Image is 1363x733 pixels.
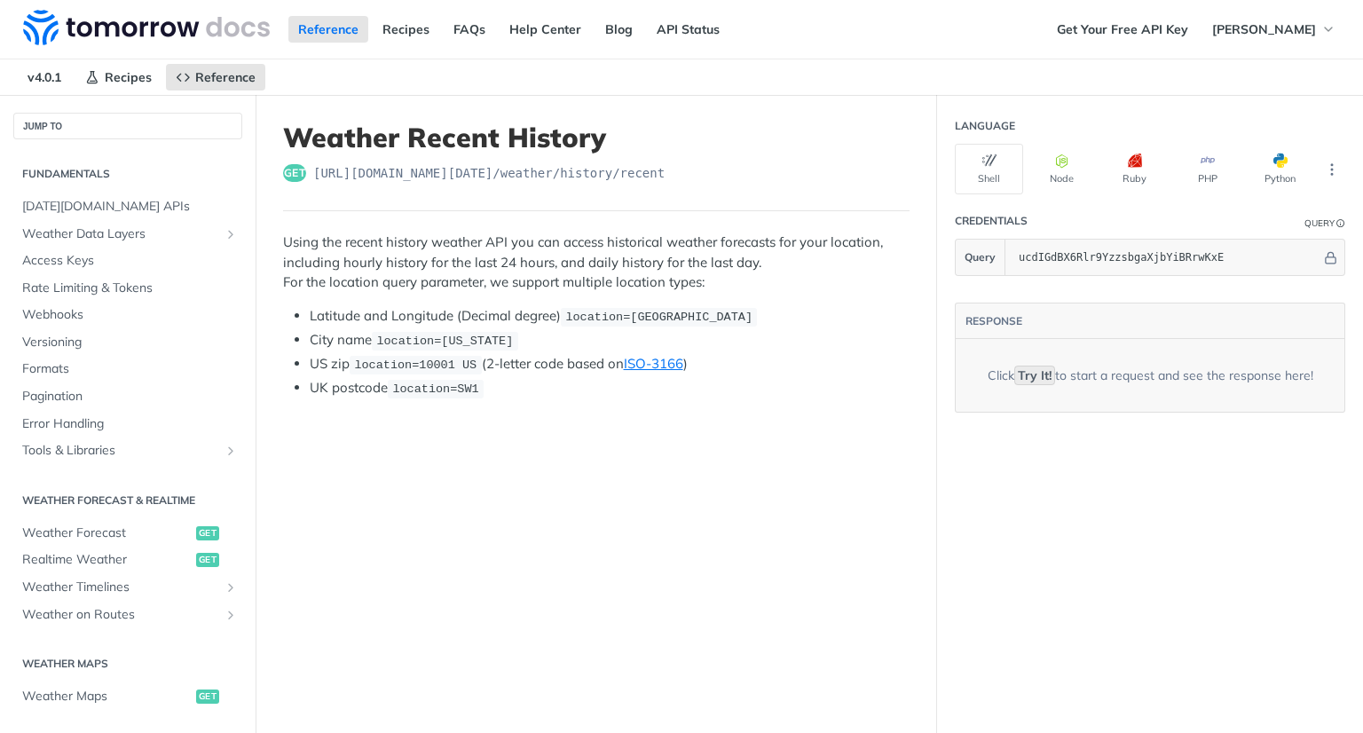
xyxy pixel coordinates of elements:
[196,690,219,704] span: get
[313,164,665,182] span: https://api.tomorrow.io/v4/weather/history/recent
[13,302,242,328] a: Webhooks
[647,16,729,43] a: API Status
[13,383,242,410] a: Pagination
[988,366,1313,385] div: Click to start a request and see the response here!
[1304,217,1345,230] div: QueryInformation
[1173,144,1241,194] button: PHP
[561,308,757,326] code: location=[GEOGRAPHIC_DATA]
[310,306,910,327] li: Latitude and Longitude (Decimal degree)
[1028,144,1096,194] button: Node
[22,252,238,270] span: Access Keys
[13,493,242,508] h2: Weather Forecast & realtime
[13,221,242,248] a: Weather Data LayersShow subpages for Weather Data Layers
[13,574,242,601] a: Weather TimelinesShow subpages for Weather Timelines
[22,524,192,542] span: Weather Forecast
[13,547,242,573] a: Realtime Weatherget
[224,227,238,241] button: Show subpages for Weather Data Layers
[13,248,242,274] a: Access Keys
[13,356,242,382] a: Formats
[595,16,642,43] a: Blog
[1047,16,1198,43] a: Get Your Free API Key
[22,198,238,216] span: [DATE][DOMAIN_NAME] APIs
[1304,217,1335,230] div: Query
[22,442,219,460] span: Tools & Libraries
[1014,366,1055,385] code: Try It!
[1319,156,1345,183] button: More Languages
[955,144,1023,194] button: Shell
[965,249,996,265] span: Query
[283,164,306,182] span: get
[1246,144,1314,194] button: Python
[13,166,242,182] h2: Fundamentals
[1100,144,1169,194] button: Ruby
[23,10,270,45] img: Tomorrow.io Weather API Docs
[388,380,484,398] code: location=SW1
[13,520,242,547] a: Weather Forecastget
[13,656,242,672] h2: Weather Maps
[195,69,256,85] span: Reference
[1336,219,1345,228] i: Information
[13,113,242,139] button: JUMP TO
[22,551,192,569] span: Realtime Weather
[372,332,518,350] code: location=[US_STATE]
[22,334,238,351] span: Versioning
[196,526,219,540] span: get
[955,118,1015,134] div: Language
[13,193,242,220] a: [DATE][DOMAIN_NAME] APIs
[196,553,219,567] span: get
[956,240,1005,275] button: Query
[310,378,910,398] li: UK postcode
[224,608,238,622] button: Show subpages for Weather on Routes
[350,356,482,374] code: location=10001 US
[22,225,219,243] span: Weather Data Layers
[444,16,495,43] a: FAQs
[22,388,238,406] span: Pagination
[13,275,242,302] a: Rate Limiting & Tokens
[13,329,242,356] a: Versioning
[22,579,219,596] span: Weather Timelines
[22,606,219,624] span: Weather on Routes
[965,312,1023,330] button: RESPONSE
[310,354,910,374] li: US zip (2-letter code based on )
[22,688,192,705] span: Weather Maps
[310,330,910,351] li: City name
[1212,21,1316,37] span: [PERSON_NAME]
[22,360,238,378] span: Formats
[224,444,238,458] button: Show subpages for Tools & Libraries
[22,306,238,324] span: Webhooks
[166,64,265,91] a: Reference
[13,683,242,710] a: Weather Mapsget
[1321,248,1340,266] button: Hide
[955,213,1028,229] div: Credentials
[1010,240,1321,275] input: apikey
[288,16,368,43] a: Reference
[224,580,238,595] button: Show subpages for Weather Timelines
[373,16,439,43] a: Recipes
[283,122,910,154] h1: Weather Recent History
[1324,162,1340,177] svg: More ellipsis
[105,69,152,85] span: Recipes
[283,233,910,293] p: Using the recent history weather API you can access historical weather forecasts for your locatio...
[500,16,591,43] a: Help Center
[13,602,242,628] a: Weather on RoutesShow subpages for Weather on Routes
[13,437,242,464] a: Tools & LibrariesShow subpages for Tools & Libraries
[22,280,238,297] span: Rate Limiting & Tokens
[22,415,238,433] span: Error Handling
[18,64,71,91] span: v4.0.1
[1202,16,1345,43] button: [PERSON_NAME]
[624,355,683,372] a: ISO-3166
[75,64,162,91] a: Recipes
[13,411,242,437] a: Error Handling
